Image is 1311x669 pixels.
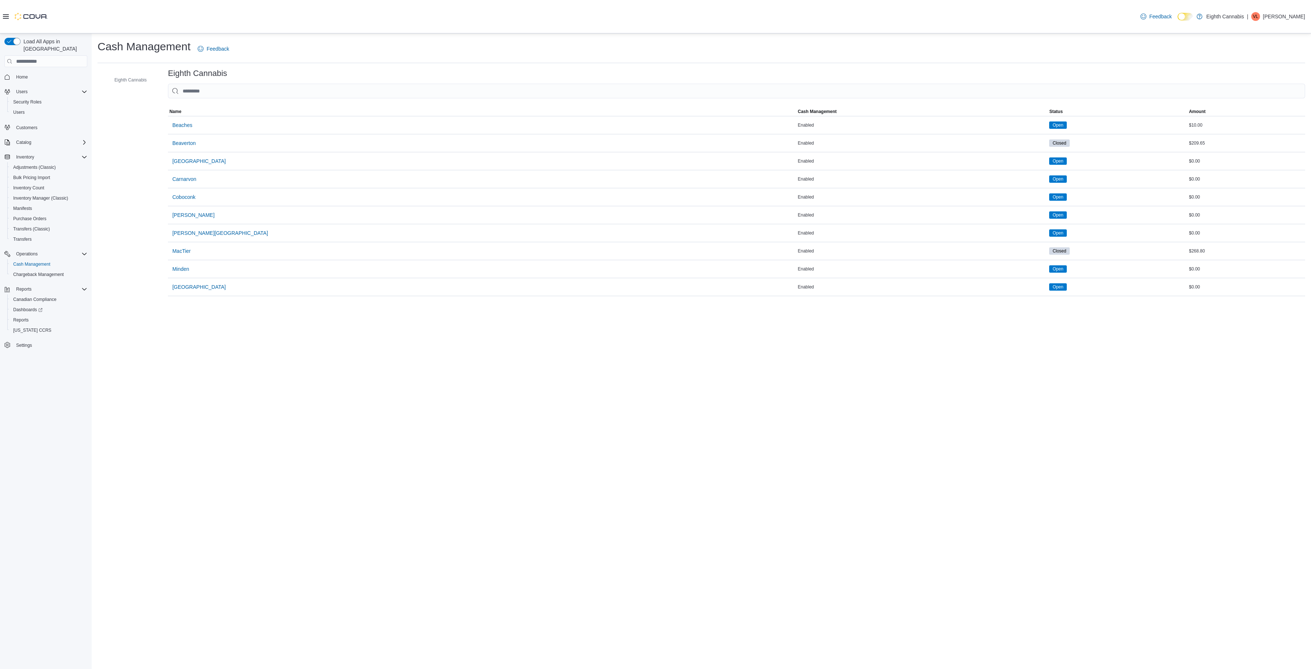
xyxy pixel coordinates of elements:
[10,305,45,314] a: Dashboards
[7,203,90,214] button: Manifests
[169,190,198,204] button: Coboconk
[16,342,32,348] span: Settings
[16,74,28,80] span: Home
[1,122,90,132] button: Customers
[1052,158,1063,164] span: Open
[13,236,32,242] span: Transfers
[1052,212,1063,218] span: Open
[7,259,90,269] button: Cash Management
[16,139,31,145] span: Catalog
[13,272,64,277] span: Chargeback Management
[172,157,226,165] span: [GEOGRAPHIC_DATA]
[13,72,87,81] span: Home
[10,225,53,233] a: Transfers (Classic)
[10,225,87,233] span: Transfers (Classic)
[796,229,1048,237] div: Enabled
[1052,284,1063,290] span: Open
[13,185,44,191] span: Inventory Count
[10,194,87,203] span: Inventory Manager (Classic)
[798,109,836,114] span: Cash Management
[169,244,194,258] button: MacTier
[796,157,1048,166] div: Enabled
[13,285,34,294] button: Reports
[796,247,1048,255] div: Enabled
[13,341,87,350] span: Settings
[10,173,53,182] a: Bulk Pricing Import
[98,39,190,54] h1: Cash Management
[168,69,227,78] h3: Eighth Cannabis
[21,38,87,52] span: Load All Apps in [GEOGRAPHIC_DATA]
[1187,175,1305,183] div: $0.00
[1187,121,1305,130] div: $10.00
[168,107,797,116] button: Name
[10,270,67,279] a: Chargeback Management
[172,229,268,237] span: [PERSON_NAME][GEOGRAPHIC_DATA]
[1251,12,1260,21] div: Val Lapin
[13,73,31,81] a: Home
[172,193,195,201] span: Coboconk
[169,280,229,294] button: [GEOGRAPHIC_DATA]
[13,164,56,170] span: Adjustments (Classic)
[1187,265,1305,273] div: $0.00
[172,121,192,129] span: Beaches
[10,183,87,192] span: Inventory Count
[172,283,226,291] span: [GEOGRAPHIC_DATA]
[796,265,1048,273] div: Enabled
[1187,107,1305,116] button: Amount
[13,341,35,350] a: Settings
[169,262,192,276] button: Minden
[1052,248,1066,254] span: Closed
[7,172,90,183] button: Bulk Pricing Import
[1052,122,1063,128] span: Open
[13,297,56,302] span: Canadian Compliance
[7,224,90,234] button: Transfers (Classic)
[15,13,48,20] img: Cova
[1187,229,1305,237] div: $0.00
[7,305,90,315] a: Dashboards
[13,206,32,211] span: Manifests
[10,214,50,223] a: Purchase Orders
[1049,265,1066,273] span: Open
[1049,283,1066,291] span: Open
[10,214,87,223] span: Purchase Orders
[1049,121,1066,129] span: Open
[1049,211,1066,219] span: Open
[10,260,53,269] a: Cash Management
[7,234,90,244] button: Transfers
[10,108,28,117] a: Users
[1,340,90,350] button: Settings
[13,175,50,181] span: Bulk Pricing Import
[1049,193,1066,201] span: Open
[10,295,87,304] span: Canadian Compliance
[13,153,87,161] span: Inventory
[1,284,90,294] button: Reports
[10,316,32,324] a: Reports
[10,204,35,213] a: Manifests
[206,45,229,52] span: Feedback
[7,315,90,325] button: Reports
[796,121,1048,130] div: Enabled
[104,76,150,84] button: Eighth Cannabis
[796,211,1048,219] div: Enabled
[1049,109,1063,114] span: Status
[172,139,196,147] span: Beaverton
[10,316,87,324] span: Reports
[1263,12,1305,21] p: [PERSON_NAME]
[1,72,90,82] button: Home
[4,69,87,370] nav: Complex example
[168,84,1305,98] input: This is a search bar. As you type, the results lower in the page will automatically filter.
[10,270,87,279] span: Chargeback Management
[169,136,199,150] button: Beaverton
[169,226,271,240] button: [PERSON_NAME][GEOGRAPHIC_DATA]
[16,125,37,131] span: Customers
[7,162,90,172] button: Adjustments (Classic)
[10,326,54,335] a: [US_STATE] CCRS
[10,98,44,106] a: Security Roles
[172,211,215,219] span: [PERSON_NAME]
[1189,109,1205,114] span: Amount
[796,139,1048,148] div: Enabled
[1187,157,1305,166] div: $0.00
[10,183,47,192] a: Inventory Count
[13,123,40,132] a: Customers
[13,138,34,147] button: Catalog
